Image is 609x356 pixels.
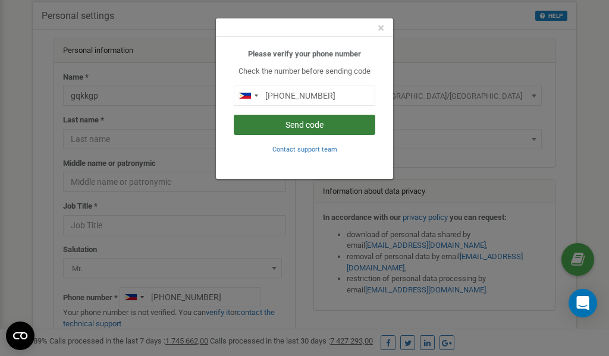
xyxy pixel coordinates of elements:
input: 0905 123 4567 [234,86,375,106]
button: Close [378,22,384,34]
span: × [378,21,384,35]
b: Please verify your phone number [248,49,361,58]
div: Open Intercom Messenger [569,289,597,317]
p: Check the number before sending code [234,66,375,77]
button: Send code [234,115,375,135]
small: Contact support team [272,146,337,153]
button: Open CMP widget [6,322,34,350]
a: Contact support team [272,144,337,153]
div: Telephone country code [234,86,262,105]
